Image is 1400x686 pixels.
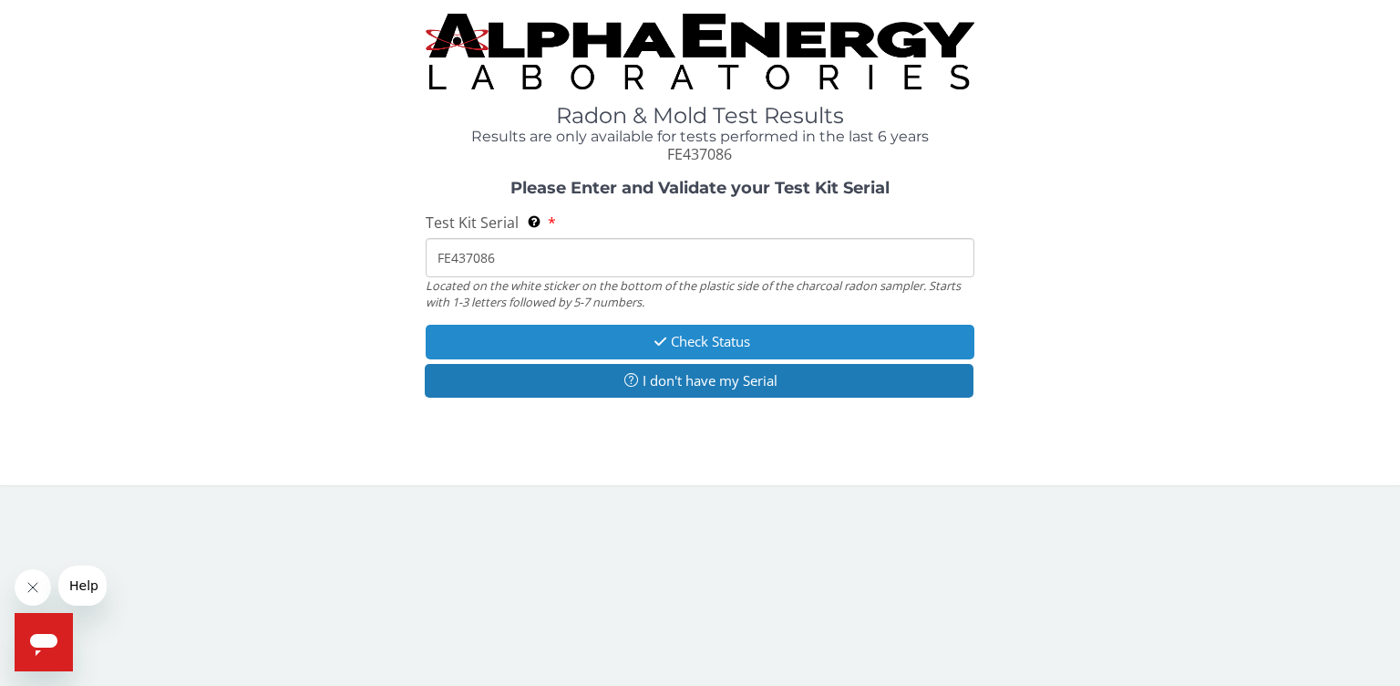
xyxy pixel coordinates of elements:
button: Check Status [426,325,974,359]
span: Test Kit Serial [426,213,519,233]
button: I don't have my Serial [425,364,973,398]
img: TightCrop.jpg [426,14,974,89]
strong: Please Enter and Validate your Test Kit Serial [510,178,890,198]
iframe: Close message [15,569,51,606]
iframe: Button to launch messaging window [15,613,73,671]
div: Located on the white sticker on the bottom of the plastic side of the charcoal radon sampler. Sta... [426,277,974,311]
span: FE437086 [667,144,732,164]
h1: Radon & Mold Test Results [426,104,974,128]
iframe: Message from company [58,566,107,606]
h4: Results are only available for tests performed in the last 6 years [426,129,974,145]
